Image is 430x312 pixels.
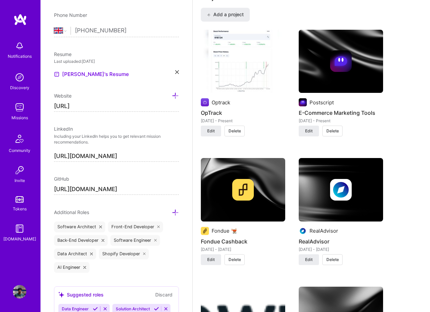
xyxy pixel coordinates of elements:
div: Missions [11,114,28,121]
h4: E-Commerce Marketing Tools [299,108,383,117]
span: Solution Architect [116,306,150,311]
div: Discovery [10,84,29,91]
img: bell [13,39,26,53]
img: Company logo [201,227,209,235]
img: discovery [13,71,26,84]
i: icon Close [99,226,102,228]
span: LinkedIn [54,126,73,132]
a: [PERSON_NAME]'s Resume [54,70,129,78]
span: Website [54,93,72,99]
div: Software Architect [54,222,105,232]
div: Last uploaded: [DATE] [54,58,179,65]
div: Software Engineer [110,235,160,246]
a: User Avatar [11,285,28,298]
span: Resume [54,51,72,57]
button: Discard [153,291,174,298]
div: Back-End Developer [54,235,108,246]
span: Edit [305,128,313,134]
span: Edit [207,257,215,263]
div: Shopify Developer [99,249,149,259]
i: Reject [103,306,108,311]
i: icon Close [157,226,160,228]
img: Company logo [330,179,352,201]
div: Optrack [212,99,230,106]
img: cover [201,158,285,222]
img: Resume [54,72,59,77]
img: Community [11,131,28,147]
div: Notifications [8,53,32,60]
i: icon Close [102,239,104,242]
div: Postscript [310,99,334,106]
img: OpTrack [201,30,285,93]
button: Delete [224,254,245,265]
img: cover [299,30,383,93]
button: Delete [224,126,245,136]
i: Reject [163,306,168,311]
span: Delete [326,128,339,134]
span: Delete [326,257,339,263]
i: icon Close [175,70,179,74]
img: Invite [13,163,26,177]
i: icon Close [90,253,93,255]
i: icon Close [143,253,146,255]
span: Phone Number [54,12,87,18]
button: Delete [322,126,343,136]
button: Edit [299,254,319,265]
input: http://... [54,101,179,112]
p: Including your LinkedIn helps you to get relevant mission recommendations. [54,134,179,145]
h4: RealAdvisor [299,237,383,246]
h4: OpTrack [201,108,285,117]
img: guide book [13,222,26,235]
img: Company logo [299,98,307,106]
i: Accept [154,306,159,311]
button: Delete [322,254,343,265]
img: cover [299,158,383,222]
img: teamwork [13,101,26,114]
img: tokens [16,196,24,203]
div: [DATE] - Present [299,117,383,124]
div: RealAdvisor [310,227,338,234]
div: Front-End Developer [108,222,163,232]
input: +1 (000) 000-0000 [75,21,179,41]
img: Company logo [232,179,254,201]
span: Add a project [207,11,244,18]
i: icon Close [83,266,86,269]
div: Community [9,147,30,154]
h4: Fondue Cashback [201,237,285,246]
button: Edit [201,254,221,265]
div: [DOMAIN_NAME] [3,235,36,242]
div: Fondue 🫕 [212,227,237,234]
div: Data Architect [54,249,96,259]
span: Data Engineer [62,306,89,311]
div: [DATE] - [DATE] [201,246,285,253]
span: Edit [305,257,313,263]
button: Add a project [201,8,250,21]
div: [DATE] - Present [201,117,285,124]
img: Company logo [330,50,352,72]
div: AI Engineer [54,262,89,273]
i: Accept [93,306,98,311]
span: Delete [229,257,241,263]
i: icon Close [154,239,157,242]
span: Additional Roles [54,209,89,215]
img: User Avatar [13,285,26,298]
span: Edit [207,128,215,134]
button: Edit [299,126,319,136]
button: Edit [201,126,221,136]
span: GitHub [54,176,69,182]
img: Company logo [201,98,209,106]
i: icon PlusBlack [207,13,211,17]
div: [DATE] - [DATE] [299,246,383,253]
span: Delete [229,128,241,134]
div: Tokens [13,205,27,212]
div: Invite [15,177,25,184]
div: Suggested roles [58,291,104,298]
img: Company logo [299,227,307,235]
i: icon SuggestedTeams [58,292,64,297]
img: logo [14,14,27,26]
